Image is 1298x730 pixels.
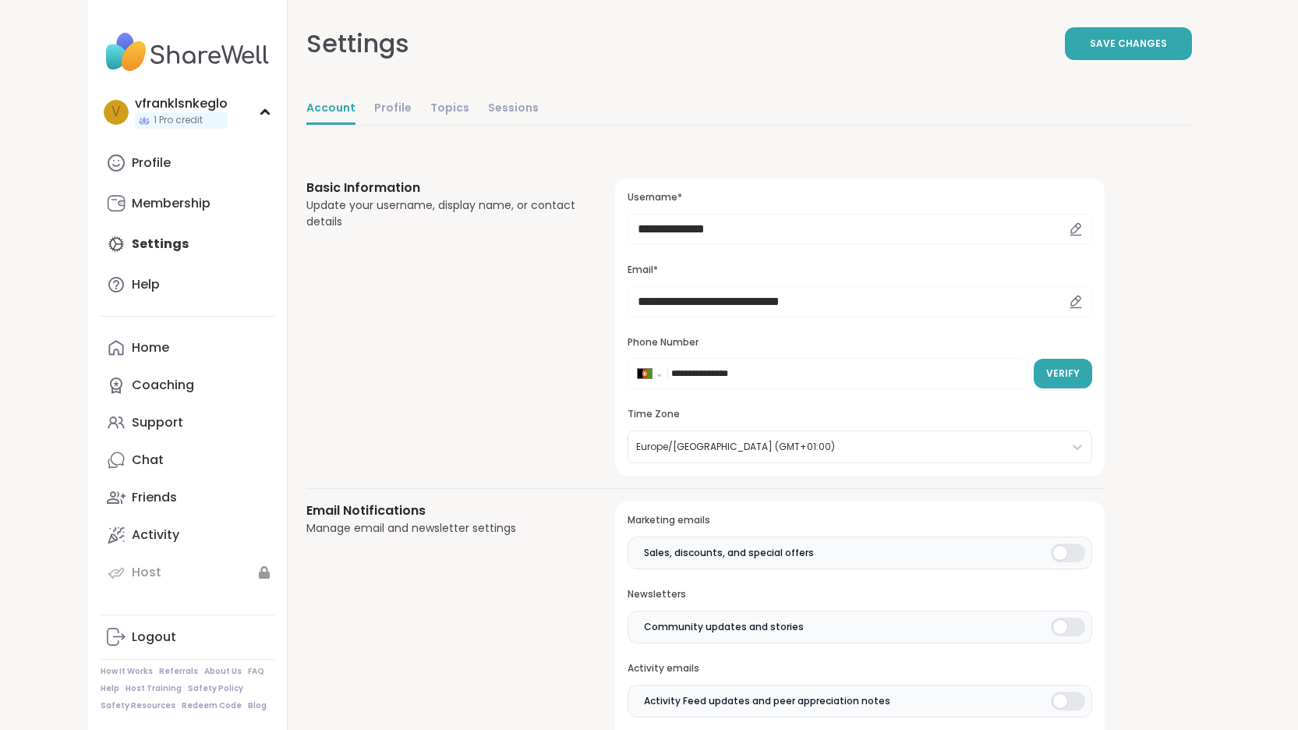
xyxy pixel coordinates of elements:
div: Membership [132,195,210,212]
a: Support [101,404,274,441]
h3: Email* [628,264,1091,277]
h3: Activity emails [628,662,1091,675]
h3: Phone Number [628,336,1091,349]
div: Chat [132,452,164,469]
a: Blog [248,700,267,711]
span: Save Changes [1090,37,1167,51]
h3: Email Notifications [306,501,578,520]
a: Sessions [488,94,539,125]
button: Verify [1034,359,1092,388]
a: Host [101,554,274,591]
a: Friends [101,479,274,516]
a: FAQ [248,666,264,677]
a: Chat [101,441,274,479]
span: Verify [1046,367,1080,381]
div: Help [132,276,160,293]
a: Home [101,329,274,367]
h3: Time Zone [628,408,1091,421]
a: Redeem Code [182,700,242,711]
a: Help [101,266,274,303]
div: vfranklsnkeglo [135,95,228,112]
span: Activity Feed updates and peer appreciation notes [644,694,890,708]
span: v [111,102,120,122]
div: Profile [132,154,171,172]
a: Profile [101,144,274,182]
div: Update your username, display name, or contact details [306,197,578,230]
h3: Username* [628,191,1091,204]
div: Logout [132,629,176,646]
div: Home [132,339,169,356]
a: Coaching [101,367,274,404]
a: Logout [101,618,274,656]
a: Safety Resources [101,700,175,711]
div: Manage email and newsletter settings [306,520,578,537]
a: About Us [204,666,242,677]
a: Host Training [126,683,182,694]
h3: Basic Information [306,179,578,197]
button: Save Changes [1065,27,1192,60]
a: Safety Policy [188,683,243,694]
div: Coaching [132,377,194,394]
a: Activity [101,516,274,554]
span: Community updates and stories [644,620,804,634]
img: ShareWell Nav Logo [101,25,274,80]
div: Friends [132,489,177,506]
a: Account [306,94,355,125]
div: Settings [306,25,409,62]
div: Host [132,564,161,581]
a: Membership [101,185,274,222]
h3: Marketing emails [628,514,1091,527]
a: How It Works [101,666,153,677]
a: Help [101,683,119,694]
a: Referrals [159,666,198,677]
a: Profile [374,94,412,125]
a: Topics [430,94,469,125]
div: Activity [132,526,179,544]
span: Sales, discounts, and special offers [644,546,814,560]
span: 1 Pro credit [154,114,203,127]
h3: Newsletters [628,588,1091,601]
div: Support [132,414,183,431]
